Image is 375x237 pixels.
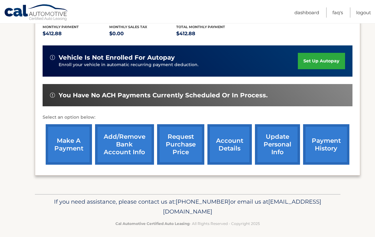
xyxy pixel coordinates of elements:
[109,25,147,29] span: Monthly sales Tax
[59,61,298,68] p: Enroll your vehicle in automatic recurring payment deduction.
[39,197,336,217] p: If you need assistance, please contact us at: or email us at
[356,7,371,18] a: Logout
[176,198,230,205] span: [PHONE_NUMBER]
[50,93,55,98] img: alert-white.svg
[59,54,175,61] span: vehicle is not enrolled for autopay
[294,7,319,18] a: Dashboard
[163,198,321,215] span: [EMAIL_ADDRESS][DOMAIN_NAME]
[46,124,92,165] a: make a payment
[176,29,243,38] p: $412.88
[207,124,252,165] a: account details
[43,29,110,38] p: $412.88
[115,221,190,226] strong: Cal Automotive Certified Auto Leasing
[39,220,336,227] p: - All Rights Reserved - Copyright 2025
[59,91,268,99] span: You have no ACH payments currently scheduled or in process.
[50,55,55,60] img: alert-white.svg
[176,25,225,29] span: Total Monthly Payment
[4,4,69,22] a: Cal Automotive
[303,124,349,165] a: payment history
[43,25,79,29] span: Monthly Payment
[43,114,352,121] p: Select an option below:
[109,29,176,38] p: $0.00
[255,124,300,165] a: update personal info
[332,7,343,18] a: FAQ's
[157,124,204,165] a: request purchase price
[298,53,345,69] a: set up autopay
[95,124,154,165] a: Add/Remove bank account info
